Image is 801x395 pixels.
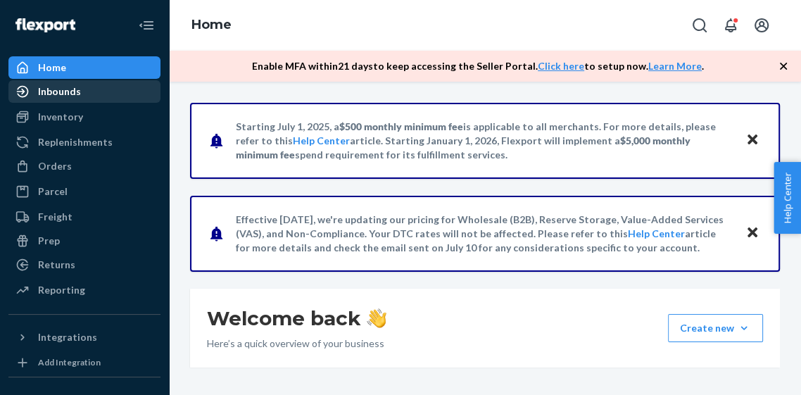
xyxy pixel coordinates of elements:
[8,80,160,103] a: Inbounds
[38,283,85,297] div: Reporting
[743,223,762,244] button: Close
[8,253,160,276] a: Returns
[38,159,72,173] div: Orders
[38,135,113,149] div: Replenishments
[191,17,232,32] a: Home
[252,59,704,73] p: Enable MFA within 21 days to keep accessing the Seller Portal. to setup now. .
[180,5,243,46] ol: breadcrumbs
[132,11,160,39] button: Close Navigation
[38,330,97,344] div: Integrations
[38,110,83,124] div: Inventory
[38,234,60,248] div: Prep
[8,131,160,153] a: Replenishments
[648,60,702,72] a: Learn More
[668,314,763,342] button: Create new
[8,155,160,177] a: Orders
[8,56,160,79] a: Home
[367,308,386,328] img: hand-wave emoji
[236,213,732,255] p: Effective [DATE], we're updating our pricing for Wholesale (B2B), Reserve Storage, Value-Added Se...
[339,120,463,132] span: $500 monthly minimum fee
[207,306,386,331] h1: Welcome back
[538,60,584,72] a: Click here
[38,210,72,224] div: Freight
[8,106,160,128] a: Inventory
[207,337,386,351] p: Here’s a quick overview of your business
[8,279,160,301] a: Reporting
[686,11,714,39] button: Open Search Box
[743,130,762,151] button: Close
[774,162,801,234] button: Help Center
[8,206,160,228] a: Freight
[8,230,160,252] a: Prep
[38,84,81,99] div: Inbounds
[38,61,66,75] div: Home
[15,18,75,32] img: Flexport logo
[8,180,160,203] a: Parcel
[38,258,75,272] div: Returns
[748,11,776,39] button: Open account menu
[717,11,745,39] button: Open notifications
[236,120,732,162] p: Starting July 1, 2025, a is applicable to all merchants. For more details, please refer to this a...
[38,356,101,368] div: Add Integration
[628,227,685,239] a: Help Center
[293,134,350,146] a: Help Center
[38,184,68,199] div: Parcel
[8,354,160,371] a: Add Integration
[8,326,160,349] button: Integrations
